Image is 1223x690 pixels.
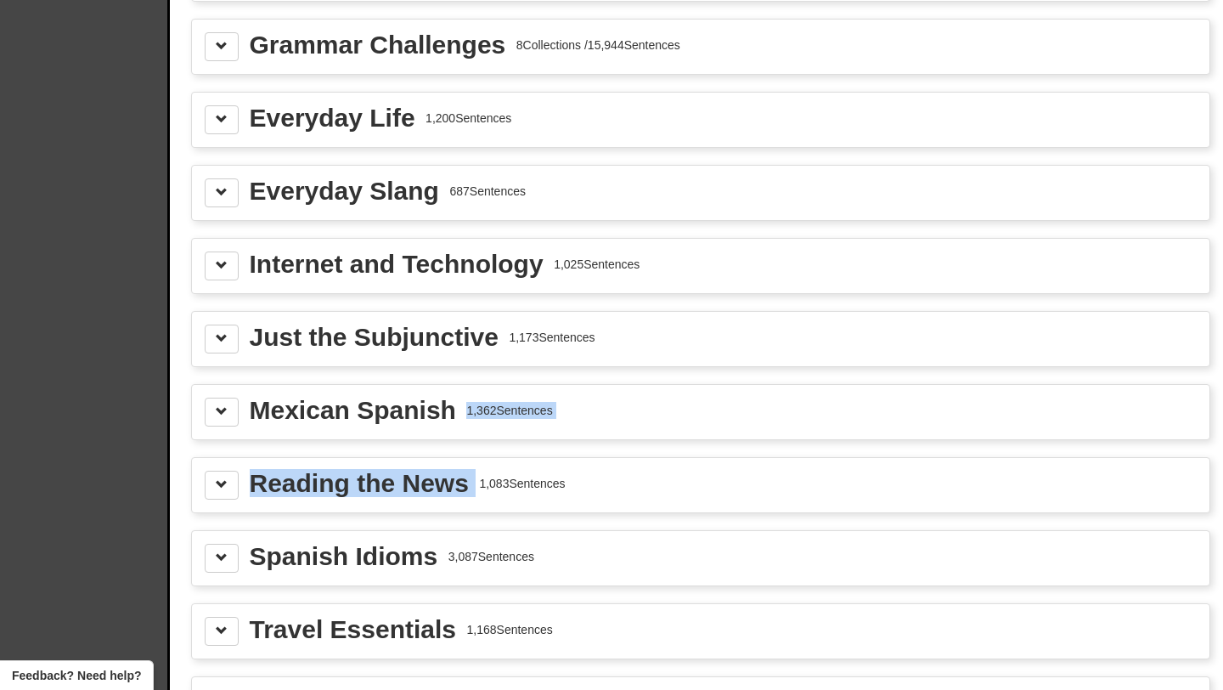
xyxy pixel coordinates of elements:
div: 1,173 Sentences [509,329,595,346]
div: Mexican Spanish [250,398,456,423]
div: Reading the News [250,471,469,496]
div: Travel Essentials [250,617,457,642]
span: Open feedback widget [12,667,141,684]
div: Everyday Slang [250,178,439,204]
div: 1,362 Sentences [466,402,552,419]
div: 687 Sentences [449,183,526,200]
div: 3,087 Sentences [448,548,534,565]
div: Just the Subjunctive [250,325,499,350]
div: 1,200 Sentences [426,110,511,127]
div: 1,168 Sentences [467,621,553,638]
div: Everyday Life [250,105,415,131]
div: 1,025 Sentences [554,256,640,273]
div: Grammar Challenges [250,32,506,58]
div: 8 Collections / 15,944 Sentences [516,37,680,54]
div: 1,083 Sentences [479,475,565,492]
div: Internet and Technology [250,252,544,277]
div: Spanish Idioms [250,544,438,569]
